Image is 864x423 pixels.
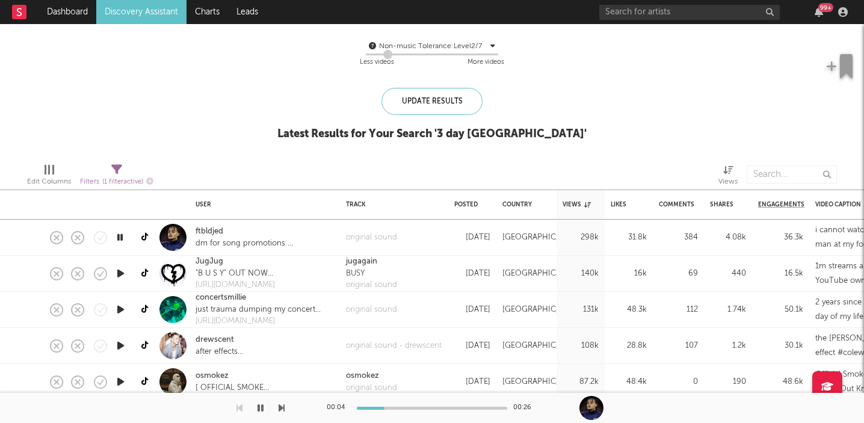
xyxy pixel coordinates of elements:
[454,375,490,389] div: [DATE]
[710,267,746,281] div: 440
[502,201,545,208] div: Country
[360,55,394,70] div: Less videos
[659,267,698,281] div: 69
[346,370,397,382] a: osmokez
[27,159,71,194] div: Edit Columns
[196,238,297,250] div: dm for song promotions 🎶 banned at 35k.
[659,201,694,208] div: Comments
[27,174,71,189] div: Edit Columns
[611,267,647,281] div: 16k
[710,201,733,208] div: Shares
[346,256,397,268] div: jugagain
[611,201,629,208] div: Likes
[196,315,334,327] a: [URL][DOMAIN_NAME]
[196,256,223,268] a: JugJug
[454,339,490,353] div: [DATE]
[758,201,804,208] span: Engagements
[454,201,484,208] div: Posted
[277,127,587,141] div: Latest Results for Your Search ' 3 day [GEOGRAPHIC_DATA] '
[502,375,584,389] div: [GEOGRAPHIC_DATA]
[815,7,823,17] button: 99+
[196,279,277,291] a: [URL][DOMAIN_NAME]
[747,165,837,184] input: Search...
[502,230,584,245] div: [GEOGRAPHIC_DATA]
[502,267,584,281] div: [GEOGRAPHIC_DATA]
[346,232,397,244] a: original sound
[196,370,229,382] a: osmokez
[758,267,803,281] div: 16.5k
[196,334,234,346] a: drewscent
[102,179,143,185] span: ( 1 filter active)
[659,303,698,317] div: 112
[196,382,273,394] div: [ OFFICIAL SMOKEZ ] ⬇️⬇️
[196,304,334,316] div: just trauma dumping my concert videos 😚 20🍒 [EMAIL_ADDRESS][DOMAIN_NAME]
[513,401,537,415] div: 00:26
[346,256,397,279] a: jugagainBUSY
[80,174,153,190] div: Filters
[818,3,833,12] div: 99 +
[710,339,746,353] div: 1.2k
[346,382,397,394] a: original sound
[611,375,647,389] div: 48.4k
[758,303,803,317] div: 50.1k
[502,303,584,317] div: [GEOGRAPHIC_DATA]
[563,375,599,389] div: 87.2k
[346,201,436,208] div: Track
[563,267,599,281] div: 140k
[379,39,487,54] div: Non-music Tolerance: Level 2 / 7
[710,230,746,245] div: 4.08k
[659,375,698,389] div: 0
[611,303,647,317] div: 48.3k
[346,304,397,316] a: original sound
[196,346,297,358] div: after effects [PERSON_NAME] is the loml
[381,88,483,115] div: Update Results
[758,375,803,389] div: 48.6k
[758,339,803,353] div: 30.1k
[346,279,397,291] a: original sound
[710,375,746,389] div: 190
[563,303,599,317] div: 131k
[196,268,277,280] div: "B U S Y" OUT NOW🔁 Goofy Gangsta.
[611,230,647,245] div: 31.8k
[454,267,490,281] div: [DATE]
[611,339,647,353] div: 28.8k
[327,401,351,415] div: 00:04
[563,339,599,353] div: 108k
[454,303,490,317] div: [DATE]
[758,230,803,245] div: 36.3k
[346,340,442,352] a: original sound - drewscent
[659,339,698,353] div: 107
[563,230,599,245] div: 298k
[196,226,223,238] a: ftbldjed
[710,303,746,317] div: 1.74k
[718,159,738,194] div: Views
[346,268,397,280] div: BUSY
[502,339,584,353] div: [GEOGRAPHIC_DATA]
[718,174,738,189] div: Views
[196,292,246,304] a: concertsmillie
[659,230,698,245] div: 384
[563,201,591,208] div: Views
[80,159,153,194] div: Filters(1 filter active)
[467,55,504,70] div: More videos
[599,5,780,20] input: Search for artists
[196,201,328,208] div: User
[454,230,490,245] div: [DATE]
